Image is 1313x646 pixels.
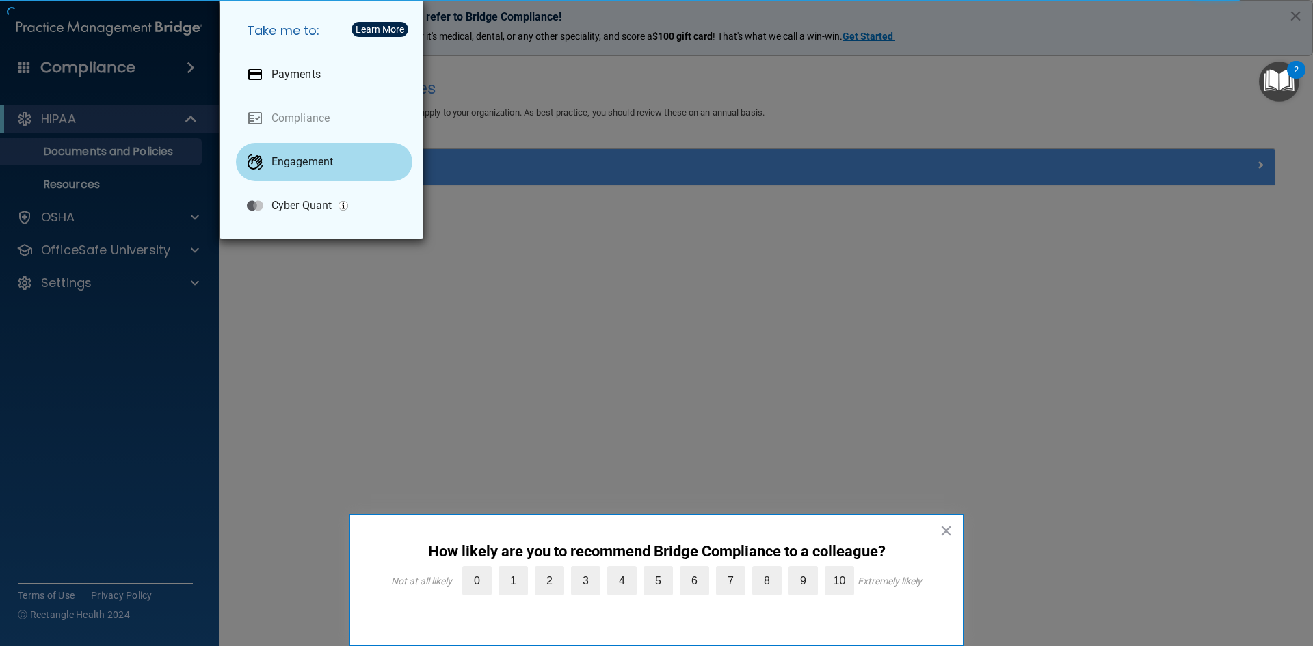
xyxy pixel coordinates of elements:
[462,566,492,595] label: 0
[752,566,782,595] label: 8
[236,143,412,181] a: Engagement
[499,566,528,595] label: 1
[236,55,412,94] a: Payments
[858,576,922,587] div: Extremely likely
[236,12,412,50] h5: Take me to:
[391,576,452,587] div: Not at all likely
[940,520,953,541] button: Close
[1294,70,1299,88] div: 2
[788,566,818,595] label: 9
[271,155,333,169] p: Engagement
[644,566,673,595] label: 5
[716,566,745,595] label: 7
[236,187,412,225] a: Cyber Quant
[1259,62,1299,102] button: Open Resource Center, 2 new notifications
[271,199,332,213] p: Cyber Quant
[535,566,564,595] label: 2
[377,543,936,561] p: How likely are you to recommend Bridge Compliance to a colleague?
[680,566,709,595] label: 6
[352,22,408,37] button: Learn More
[271,68,321,81] p: Payments
[236,99,412,137] a: Compliance
[607,566,637,595] label: 4
[571,566,600,595] label: 3
[356,25,404,34] div: Learn More
[825,566,854,595] label: 10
